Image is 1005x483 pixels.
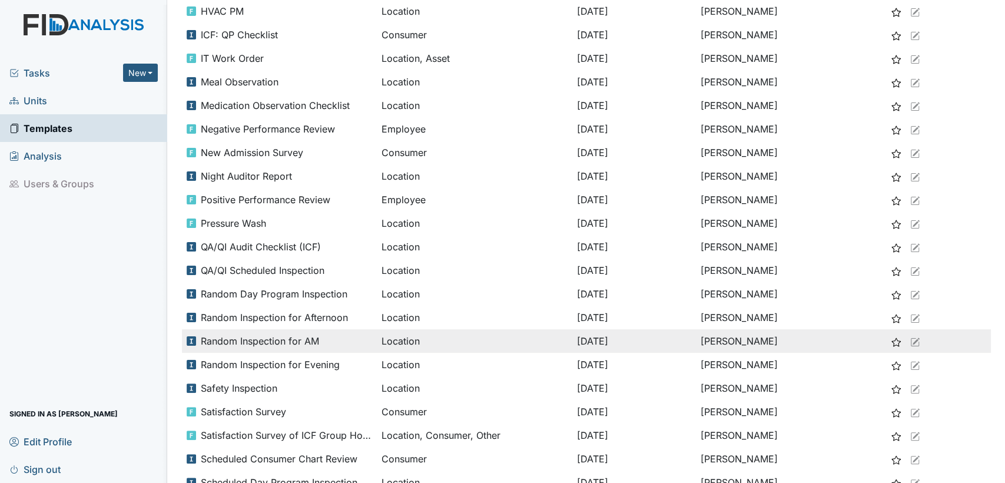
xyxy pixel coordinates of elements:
td: [DATE] [572,376,695,400]
span: Location, Asset [382,51,450,65]
span: QA/QI Audit Checklist (ICF) [201,240,321,254]
a: Edit [910,122,920,136]
td: [PERSON_NAME] [695,235,887,259]
span: Location [382,169,420,183]
a: Edit [910,263,920,277]
td: [DATE] [572,70,695,94]
span: Random Inspection for Afternoon [201,310,348,325]
td: [PERSON_NAME] [695,23,887,47]
span: Scheduled Consumer Chart Review [201,452,357,466]
a: Edit [910,287,920,301]
a: Edit [910,28,920,42]
td: [PERSON_NAME] [695,117,887,141]
span: Signed in as [PERSON_NAME] [9,405,118,423]
td: [DATE] [572,235,695,259]
a: Edit [910,216,920,230]
td: [PERSON_NAME] [695,329,887,353]
td: [PERSON_NAME] [695,282,887,306]
a: Edit [910,428,920,442]
span: Location [382,98,420,113]
span: Satisfaction Survey [201,405,286,419]
td: [PERSON_NAME] [695,376,887,400]
td: [PERSON_NAME] [695,400,887,424]
td: [DATE] [572,94,695,117]
td: [PERSON_NAME] [695,141,887,164]
a: Edit [910,4,920,18]
span: Negative Performance Review [201,122,335,136]
span: Positive Performance Review [201,193,330,207]
span: Consumer [382,405,427,419]
a: Edit [910,75,920,89]
td: [DATE] [572,329,695,353]
span: Consumer [382,145,427,160]
button: New [123,64,158,82]
span: Location [382,287,420,301]
td: [DATE] [572,47,695,70]
a: Tasks [9,66,123,80]
td: [PERSON_NAME] [695,353,887,376]
a: Edit [910,193,920,207]
span: Night Auditor Report [201,169,292,183]
span: Random Inspection for Evening [201,358,340,372]
td: [PERSON_NAME] [695,164,887,188]
a: Edit [910,240,920,254]
a: Edit [910,169,920,183]
a: Edit [910,145,920,160]
a: Edit [910,334,920,348]
span: Meal Observation [201,75,278,89]
td: [DATE] [572,211,695,235]
span: Location [382,4,420,18]
td: [PERSON_NAME] [695,211,887,235]
span: Location [382,381,420,395]
span: Satisfaction Survey of ICF Group Home Services for Parent/Guardian [201,428,372,442]
td: [DATE] [572,447,695,471]
td: [DATE] [572,400,695,424]
span: Location [382,216,420,230]
a: Edit [910,405,920,419]
span: QA/QI Scheduled Inspection [201,263,324,277]
span: Templates [9,119,72,137]
span: Employee [382,122,426,136]
span: Location, Consumer, Other [382,428,500,442]
a: Edit [910,452,920,466]
span: Location [382,310,420,325]
span: Location [382,240,420,254]
td: [PERSON_NAME] [695,188,887,211]
td: [DATE] [572,141,695,164]
span: Medication Observation Checklist [201,98,350,113]
span: HVAC PM [201,4,244,18]
a: Edit [910,51,920,65]
td: [PERSON_NAME] [695,70,887,94]
a: Edit [910,358,920,372]
td: [DATE] [572,424,695,447]
td: [DATE] [572,353,695,376]
span: Location [382,263,420,277]
span: Pressure Wash [201,216,266,230]
span: Analysis [9,147,62,165]
td: [PERSON_NAME] [695,424,887,447]
span: Location [382,75,420,89]
span: IT Work Order [201,51,264,65]
span: ICF: QP Checklist [201,28,278,42]
td: [PERSON_NAME] [695,259,887,282]
td: [PERSON_NAME] [695,47,887,70]
a: Edit [910,381,920,395]
span: Location [382,358,420,372]
td: [PERSON_NAME] [695,94,887,117]
span: Edit Profile [9,432,72,451]
td: [DATE] [572,282,695,306]
span: Units [9,91,47,110]
span: Random Day Program Inspection [201,287,347,301]
span: Random Inspection for AM [201,334,319,348]
span: Sign out [9,460,61,478]
span: Consumer [382,452,427,466]
td: [DATE] [572,117,695,141]
a: Edit [910,310,920,325]
span: Location [382,334,420,348]
td: [PERSON_NAME] [695,447,887,471]
span: New Admission Survey [201,145,303,160]
span: Employee [382,193,426,207]
td: [DATE] [572,164,695,188]
td: [DATE] [572,23,695,47]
